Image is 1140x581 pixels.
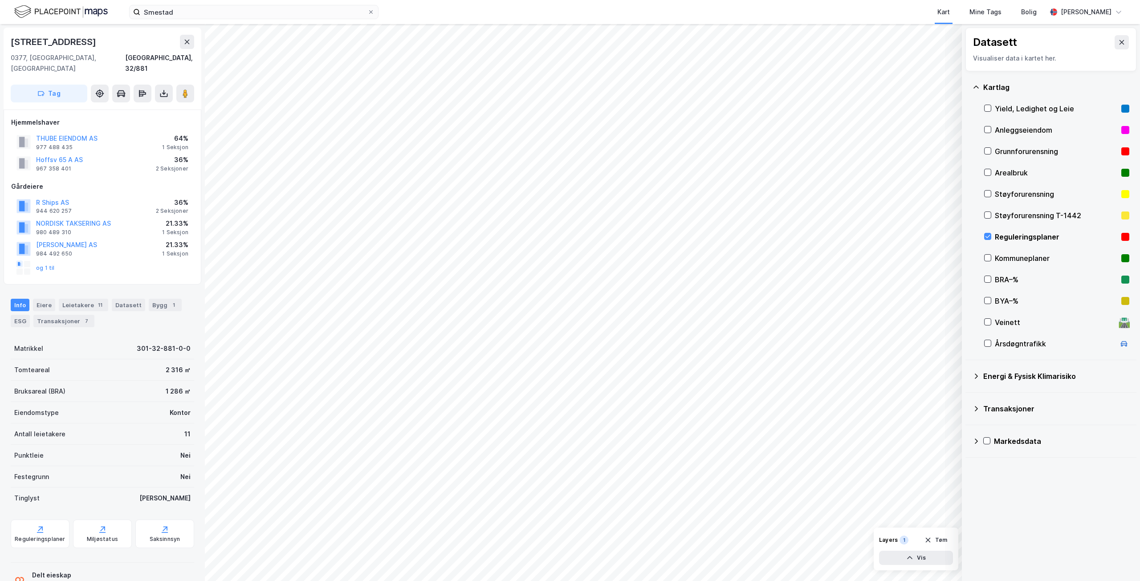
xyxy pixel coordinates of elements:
div: 1 Seksjon [162,250,188,257]
div: 1 [900,536,908,544]
div: Bygg [149,299,182,311]
div: Transaksjoner [983,403,1129,414]
div: 11 [96,301,105,309]
div: 967 358 401 [36,165,71,172]
div: Veinett [995,317,1115,328]
div: Visualiser data i kartet her. [973,53,1129,64]
div: Antall leietakere [14,429,65,439]
div: Reguleringsplaner [15,536,65,543]
div: Datasett [973,35,1017,49]
div: 984 492 650 [36,250,72,257]
div: [GEOGRAPHIC_DATA], 32/881 [125,53,194,74]
div: Nei [180,450,191,461]
div: Kart [937,7,950,17]
div: 980 489 310 [36,229,71,236]
div: Støyforurensning [995,189,1118,199]
div: Transaksjoner [33,315,94,327]
div: Festegrunn [14,471,49,482]
div: Miljøstatus [87,536,118,543]
div: 944 620 257 [36,207,72,215]
div: Eiere [33,299,55,311]
div: Grunnforurensning [995,146,1118,157]
div: Støyforurensning T-1442 [995,210,1118,221]
iframe: Chat Widget [1095,538,1140,581]
div: 🛣️ [1118,317,1130,328]
div: Saksinnsyn [150,536,180,543]
div: Punktleie [14,450,44,461]
div: 1 286 ㎡ [166,386,191,397]
div: ESG [11,315,30,327]
div: Datasett [112,299,145,311]
div: Tinglyst [14,493,40,504]
div: Layers [879,536,898,544]
div: Eiendomstype [14,407,59,418]
div: [PERSON_NAME] [1061,7,1111,17]
div: 21.33% [162,218,188,229]
div: 2 Seksjoner [156,165,188,172]
div: Energi & Fysisk Klimarisiko [983,371,1129,382]
div: Yield, Ledighet og Leie [995,103,1118,114]
div: 11 [184,429,191,439]
div: 64% [162,133,188,144]
button: Tag [11,85,87,102]
div: 301-32-881-0-0 [137,343,191,354]
button: Tøm [919,533,953,547]
div: Årsdøgntrafikk [995,338,1115,349]
div: Kommuneplaner [995,253,1118,264]
img: logo.f888ab2527a4732fd821a326f86c7f29.svg [14,4,108,20]
div: Markedsdata [994,436,1129,447]
div: 1 Seksjon [162,144,188,151]
div: Reguleringsplaner [995,232,1118,242]
div: Kartlag [983,82,1129,93]
div: 36% [156,197,188,208]
div: Nei [180,471,191,482]
div: Matrikkel [14,343,43,354]
div: Gårdeiere [11,181,194,192]
div: BRA–% [995,274,1118,285]
div: Bolig [1021,7,1037,17]
div: Info [11,299,29,311]
div: 2 316 ㎡ [166,365,191,375]
div: BYA–% [995,296,1118,306]
div: Hjemmelshaver [11,117,194,128]
div: Leietakere [59,299,108,311]
div: Bruksareal (BRA) [14,386,65,397]
div: Kontrollprogram for chat [1095,538,1140,581]
input: Søk på adresse, matrikkel, gårdeiere, leietakere eller personer [140,5,367,19]
div: Arealbruk [995,167,1118,178]
div: 0377, [GEOGRAPHIC_DATA], [GEOGRAPHIC_DATA] [11,53,125,74]
div: Anleggseiendom [995,125,1118,135]
div: 1 Seksjon [162,229,188,236]
div: Mine Tags [969,7,1002,17]
div: 36% [156,154,188,165]
div: Kontor [170,407,191,418]
div: 1 [169,301,178,309]
div: 2 Seksjoner [156,207,188,215]
div: Delt eieskap [32,570,149,581]
div: Tomteareal [14,365,50,375]
div: [STREET_ADDRESS] [11,35,98,49]
div: 21.33% [162,240,188,250]
div: 977 488 435 [36,144,73,151]
div: 7 [82,317,91,325]
button: Vis [879,551,953,565]
div: [PERSON_NAME] [139,493,191,504]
